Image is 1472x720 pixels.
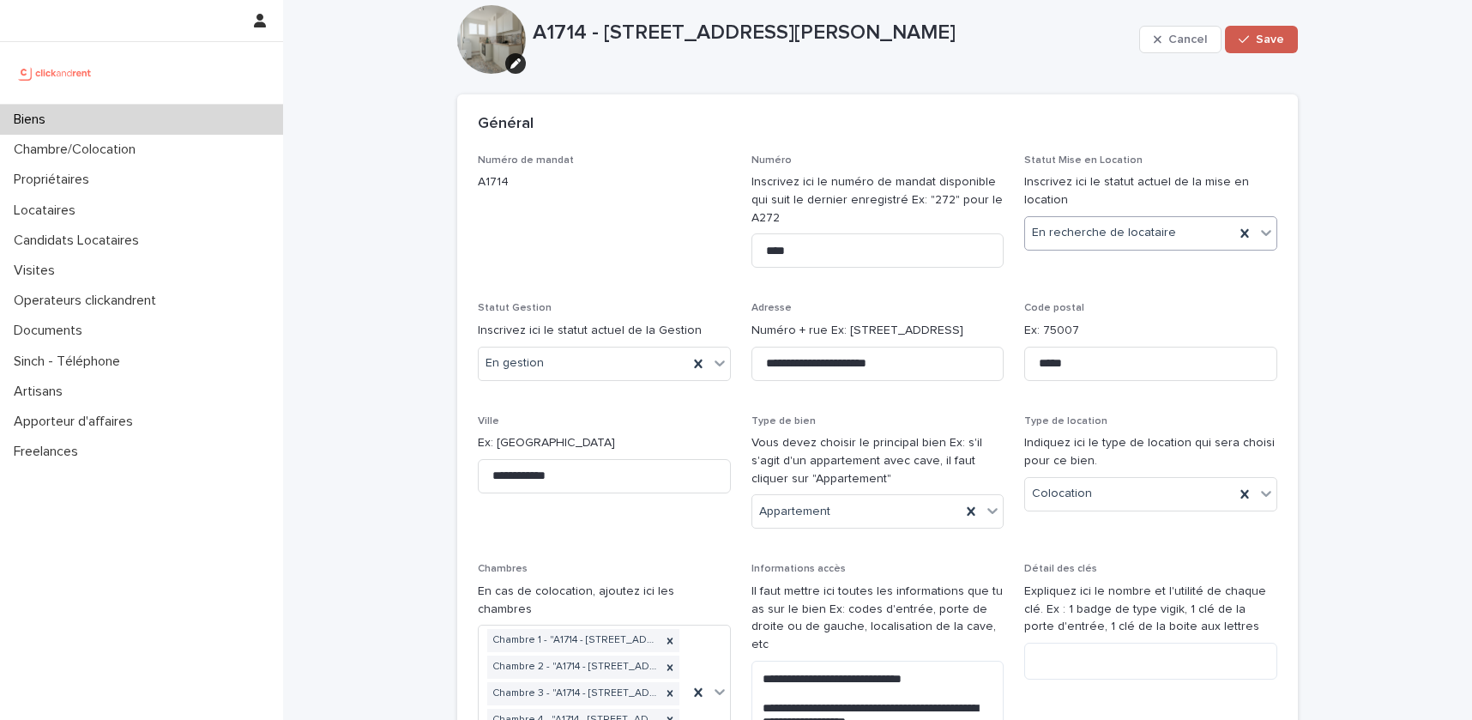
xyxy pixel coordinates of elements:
[1139,26,1222,53] button: Cancel
[487,656,661,679] div: Chambre 2 - "A1714 - [STREET_ADDRESS][PERSON_NAME]"
[478,303,552,313] span: Statut Gestion
[751,416,816,427] span: Type de bien
[7,323,96,339] p: Documents
[1024,155,1143,166] span: Statut Mise en Location
[478,564,528,574] span: Chambres
[759,503,830,521] span: Appartement
[7,384,76,400] p: Artisans
[1024,416,1107,427] span: Type de location
[751,322,1004,340] p: Numéro + rue Ex: [STREET_ADDRESS]
[751,173,1004,227] p: Inscrivez ici le numéro de mandat disponible qui suit le dernier enregistré Ex: "272" pour le A272
[487,629,661,652] div: Chambre 1 - "A1714 - [STREET_ADDRESS][PERSON_NAME]"
[751,564,846,574] span: Informations accès
[1024,583,1277,636] p: Expliquez ici le nombre et l'utilité de chaque clé. Ex : 1 badge de type vigik, 1 clé de la porte...
[478,416,499,427] span: Ville
[751,155,792,166] span: Numéro
[1225,26,1298,53] button: Save
[751,583,1004,654] p: Il faut mettre ici toutes les informations que tu as sur le bien Ex: codes d'entrée, porte de dro...
[7,414,147,430] p: Apporteur d'affaires
[478,155,574,166] span: Numéro de mandat
[7,142,149,158] p: Chambre/Colocation
[1256,33,1284,45] span: Save
[1024,173,1277,209] p: Inscrivez ici le statut actuel de la mise en location
[751,434,1004,487] p: Vous devez choisir le principal bien Ex: s'il s'agit d'un appartement avec cave, il faut cliquer ...
[478,434,731,452] p: Ex: [GEOGRAPHIC_DATA]
[478,583,731,619] p: En cas de colocation, ajoutez ici les chambres
[7,354,134,370] p: Sinch - Téléphone
[1024,564,1097,574] span: Détail des clés
[7,203,89,219] p: Locataires
[14,56,97,90] img: UCB0brd3T0yccxBKYDjQ
[7,233,153,249] p: Candidats Locataires
[7,293,170,309] p: Operateurs clickandrent
[7,112,59,128] p: Biens
[1032,485,1092,503] span: Colocation
[478,115,534,134] h2: Général
[7,444,92,460] p: Freelances
[1024,322,1277,340] p: Ex: 75007
[1032,224,1176,242] span: En recherche de locataire
[751,303,792,313] span: Adresse
[1168,33,1207,45] span: Cancel
[478,322,731,340] p: Inscrivez ici le statut actuel de la Gestion
[1024,303,1084,313] span: Code postal
[478,173,731,191] p: A1714
[7,172,103,188] p: Propriétaires
[1024,434,1277,470] p: Indiquez ici le type de location qui sera choisi pour ce bien.
[7,263,69,279] p: Visites
[486,354,544,372] span: En gestion
[487,682,661,705] div: Chambre 3 - "A1714 - [STREET_ADDRESS][PERSON_NAME]"
[533,21,1132,45] p: A1714 - [STREET_ADDRESS][PERSON_NAME]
